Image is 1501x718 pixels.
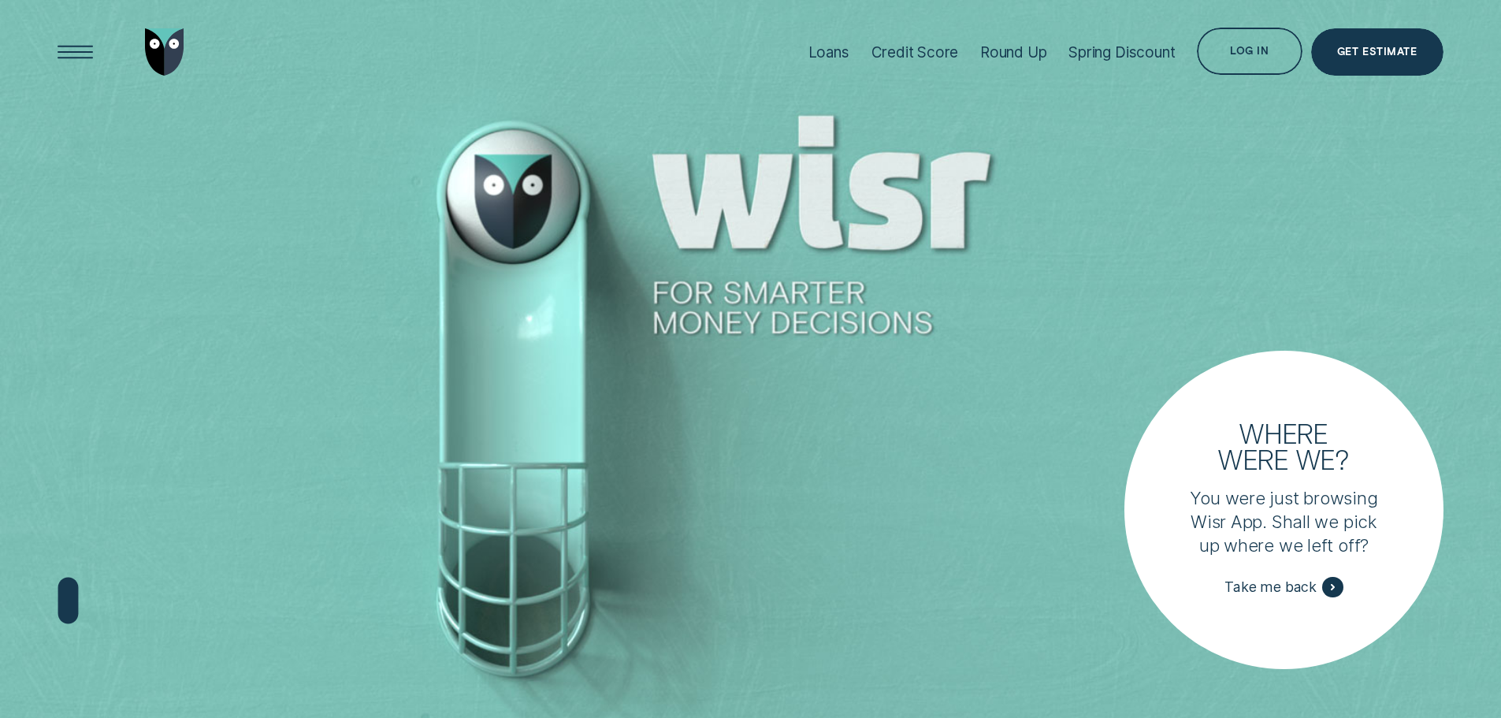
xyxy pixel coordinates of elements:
[1207,420,1362,472] h3: Where were we?
[1224,578,1317,596] span: Take me back
[1179,486,1389,557] p: You were just browsing Wisr App. Shall we pick up where we left off?
[808,43,849,61] div: Loans
[145,28,184,76] img: Wisr
[1197,28,1302,75] button: Log in
[871,43,959,61] div: Credit Score
[1124,351,1443,669] a: Where were we?You were just browsing Wisr App. Shall we pick up where we left off?Take me back
[1068,43,1175,61] div: Spring Discount
[1311,28,1443,76] a: Get Estimate
[980,43,1047,61] div: Round Up
[52,28,99,76] button: Open Menu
